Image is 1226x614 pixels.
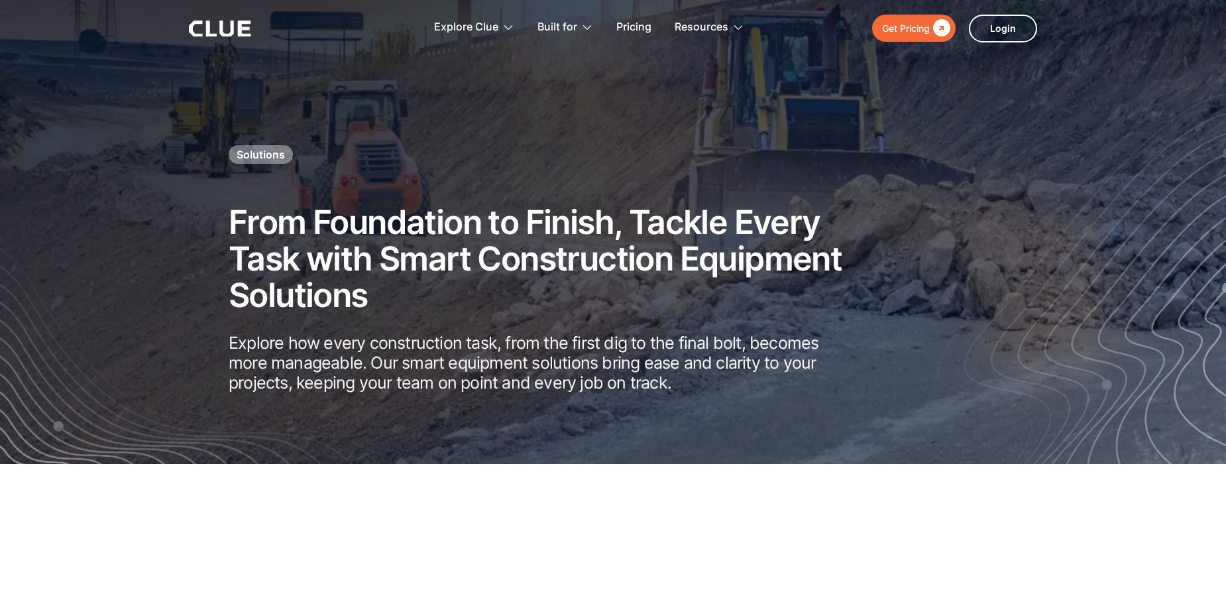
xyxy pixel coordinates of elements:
[933,71,1226,464] img: Construction fleet management software
[882,20,930,36] div: Get Pricing
[675,7,728,48] div: Resources
[434,7,498,48] div: Explore Clue
[537,7,577,48] div: Built for
[969,15,1037,42] a: Login
[237,147,285,162] h1: Solutions
[229,204,858,314] h2: From Foundation to Finish, Tackle Every Task with Smart Construction Equipment Solutions
[616,7,651,48] a: Pricing
[229,333,858,393] p: Explore how every construction task, from the first dig to the final bolt, becomes more manageabl...
[930,20,950,36] div: 
[872,15,956,42] a: Get Pricing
